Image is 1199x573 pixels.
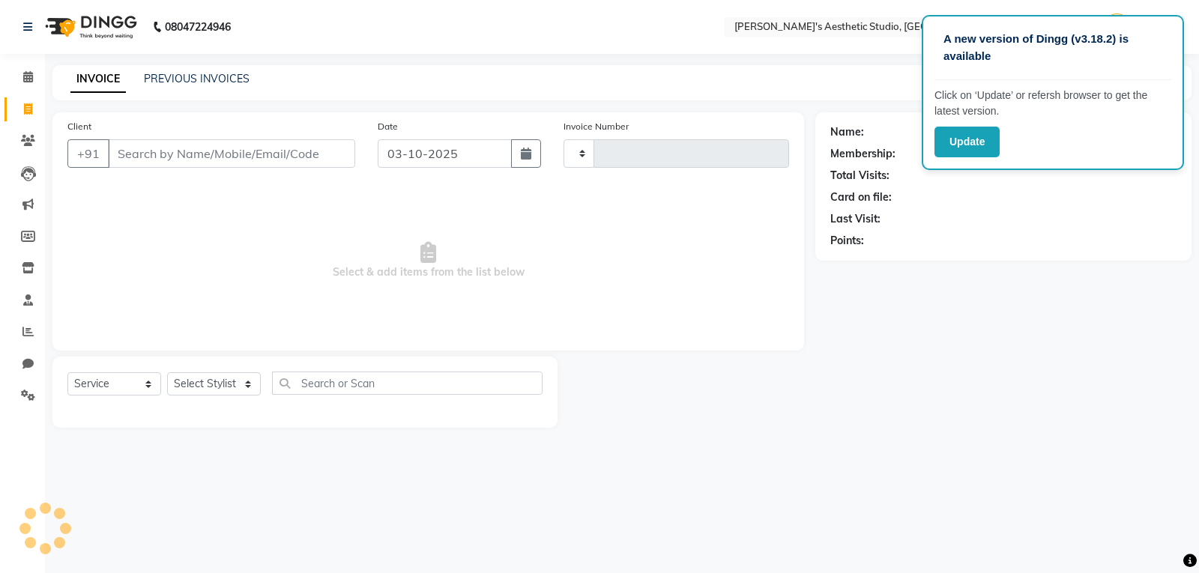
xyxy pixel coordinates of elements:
div: Membership: [830,146,896,162]
a: INVOICE [70,66,126,93]
label: Invoice Number [564,120,629,133]
label: Date [378,120,398,133]
div: Total Visits: [830,168,890,184]
span: Select & add items from the list below [67,186,789,336]
input: Search by Name/Mobile/Email/Code [108,139,355,168]
img: logo [38,6,141,48]
div: Card on file: [830,190,892,205]
button: +91 [67,139,109,168]
a: PREVIOUS INVOICES [144,72,250,85]
img: Admin [1104,13,1130,40]
p: Click on ‘Update’ or refersh browser to get the latest version. [934,88,1171,119]
div: Last Visit: [830,211,881,227]
p: A new version of Dingg (v3.18.2) is available [943,31,1162,64]
label: Client [67,120,91,133]
button: Update [934,127,1000,157]
input: Search or Scan [272,372,543,395]
b: 08047224946 [165,6,231,48]
div: Points: [830,233,864,249]
div: Name: [830,124,864,140]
